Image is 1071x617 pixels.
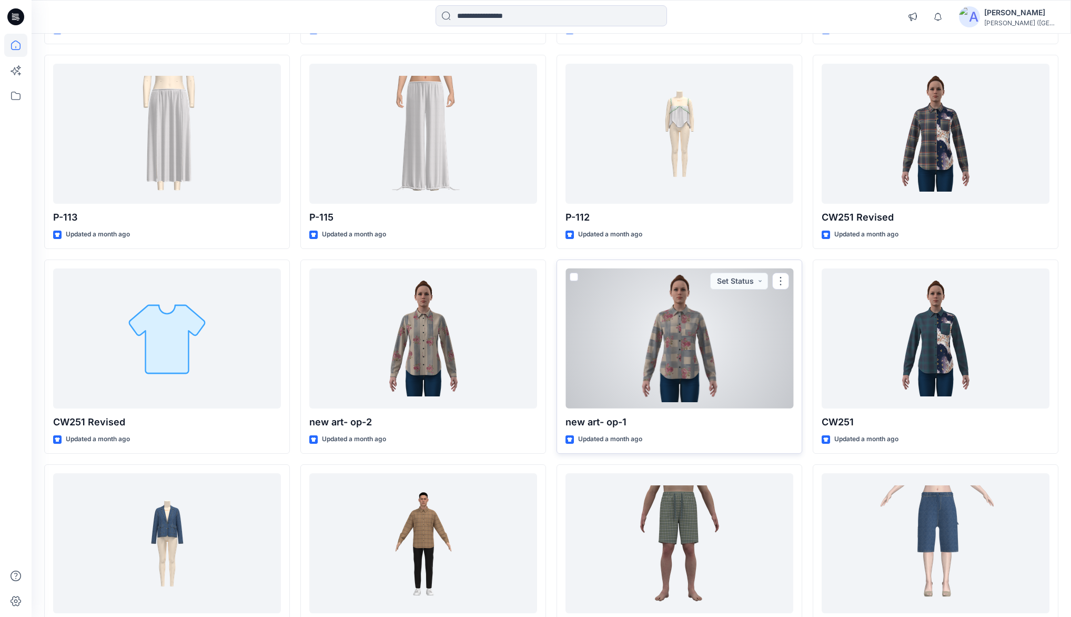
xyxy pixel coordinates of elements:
[66,434,130,445] p: Updated a month ago
[309,210,537,225] p: P-115
[578,229,642,240] p: Updated a month ago
[309,415,537,430] p: new art- op-2
[834,434,898,445] p: Updated a month ago
[322,434,386,445] p: Updated a month ago
[822,64,1049,204] a: CW251 Revised
[66,229,130,240] p: Updated a month ago
[565,268,793,409] a: new art- op-1
[309,64,537,204] a: P-115
[565,415,793,430] p: new art- op-1
[822,210,1049,225] p: CW251 Revised
[984,6,1058,19] div: [PERSON_NAME]
[322,229,386,240] p: Updated a month ago
[53,415,281,430] p: CW251 Revised
[53,473,281,613] a: 266301
[578,434,642,445] p: Updated a month ago
[822,473,1049,613] a: SS26-5607-15
[565,473,793,613] a: 188799- short revised
[309,268,537,409] a: new art- op-2
[53,64,281,204] a: P-113
[53,210,281,225] p: P-113
[984,19,1058,27] div: [PERSON_NAME] ([GEOGRAPHIC_DATA]) Exp...
[565,210,793,225] p: P-112
[822,415,1049,430] p: CW251
[53,268,281,409] a: CW251 Revised
[309,473,537,613] a: 134069
[959,6,980,27] img: avatar
[834,229,898,240] p: Updated a month ago
[822,268,1049,409] a: CW251
[565,64,793,204] a: P-112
